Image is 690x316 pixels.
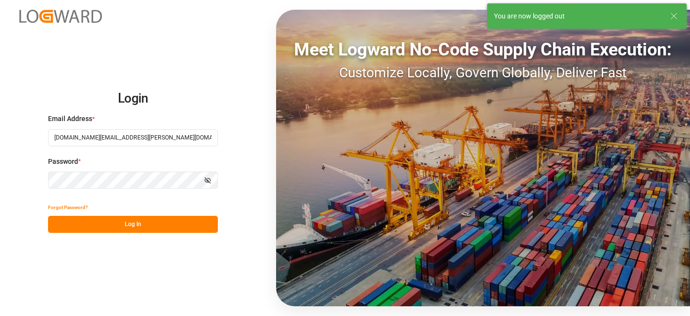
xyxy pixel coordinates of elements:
div: Customize Locally, Govern Globally, Deliver Fast [276,63,690,83]
span: Email Address [48,114,92,124]
span: Password [48,157,78,167]
div: You are now logged out [494,11,661,21]
button: Forgot Password? [48,199,88,216]
input: Enter your email [48,129,218,146]
h2: Login [48,83,218,114]
img: Logward_new_orange.png [19,10,102,23]
div: Meet Logward No-Code Supply Chain Execution: [276,36,690,63]
button: Log In [48,216,218,233]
